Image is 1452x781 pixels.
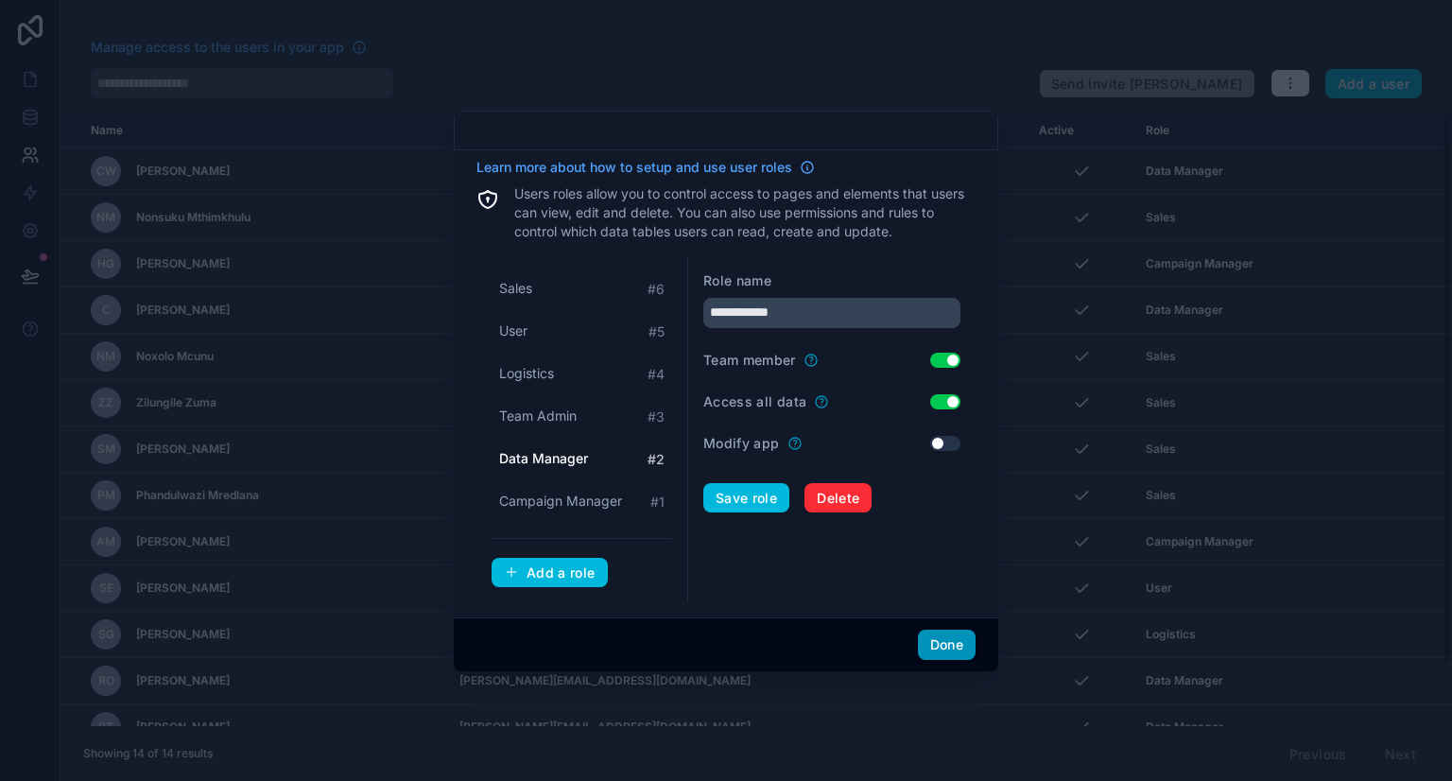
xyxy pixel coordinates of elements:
span: Sales [499,279,532,298]
span: Data Manager [499,449,588,468]
label: Access all data [703,392,806,411]
span: # 1 [650,493,665,512]
label: Team member [703,351,796,370]
span: Campaign Manager [499,492,622,511]
span: # 4 [648,365,665,384]
span: Logistics [499,364,554,383]
label: Role name [703,271,771,290]
span: Delete [817,490,859,507]
button: Save role [703,483,789,513]
p: Users roles allow you to control access to pages and elements that users can view, edit and delet... [514,184,976,241]
span: # 2 [648,450,665,469]
span: # 5 [648,322,665,341]
button: Done [918,630,976,660]
span: # 3 [648,408,665,426]
button: Delete [804,483,872,513]
span: Team Admin [499,407,577,425]
div: Add a role [504,564,596,581]
button: Add a role [492,558,608,588]
label: Modify app [703,434,780,453]
span: Learn more about how to setup and use user roles [476,158,792,177]
a: Learn more about how to setup and use user roles [476,158,815,177]
span: User [499,321,527,340]
span: # 6 [648,280,665,299]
